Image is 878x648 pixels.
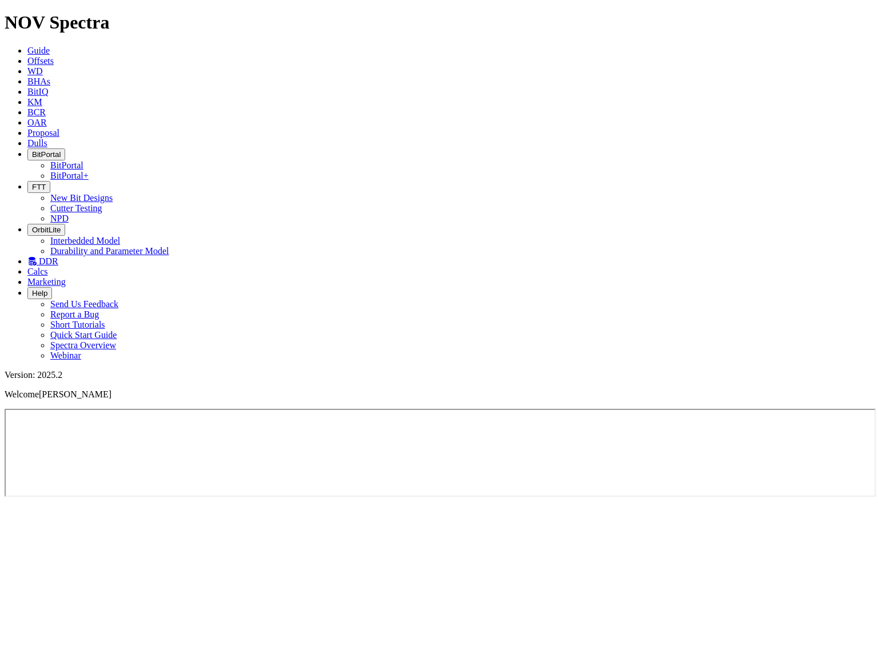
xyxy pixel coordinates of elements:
p: Welcome [5,389,873,400]
a: Dulls [27,138,47,148]
a: BitPortal+ [50,171,89,180]
a: Durability and Parameter Model [50,246,169,256]
a: OAR [27,118,47,127]
a: Offsets [27,56,54,66]
span: DDR [39,256,58,266]
a: Quick Start Guide [50,330,117,340]
a: Report a Bug [50,309,99,319]
div: Version: 2025.2 [5,370,873,380]
button: Help [27,287,52,299]
a: BCR [27,107,46,117]
span: [PERSON_NAME] [39,389,111,399]
a: BitPortal [50,160,83,170]
span: FTT [32,183,46,191]
a: Webinar [50,351,81,360]
a: Calcs [27,267,48,276]
button: BitPortal [27,148,65,160]
a: KM [27,97,42,107]
a: NPD [50,214,69,223]
a: Proposal [27,128,59,138]
a: WD [27,66,43,76]
a: BHAs [27,77,50,86]
button: OrbitLite [27,224,65,236]
h1: NOV Spectra [5,12,873,33]
span: Help [32,289,47,297]
a: Marketing [27,277,66,287]
button: FTT [27,181,50,193]
a: BitIQ [27,87,48,96]
a: New Bit Designs [50,193,113,203]
a: Interbedded Model [50,236,120,245]
span: OrbitLite [32,226,61,234]
a: Guide [27,46,50,55]
span: BitPortal [32,150,61,159]
a: Short Tutorials [50,320,105,329]
a: Spectra Overview [50,340,116,350]
a: DDR [27,256,58,266]
a: Send Us Feedback [50,299,118,309]
a: Cutter Testing [50,203,102,213]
